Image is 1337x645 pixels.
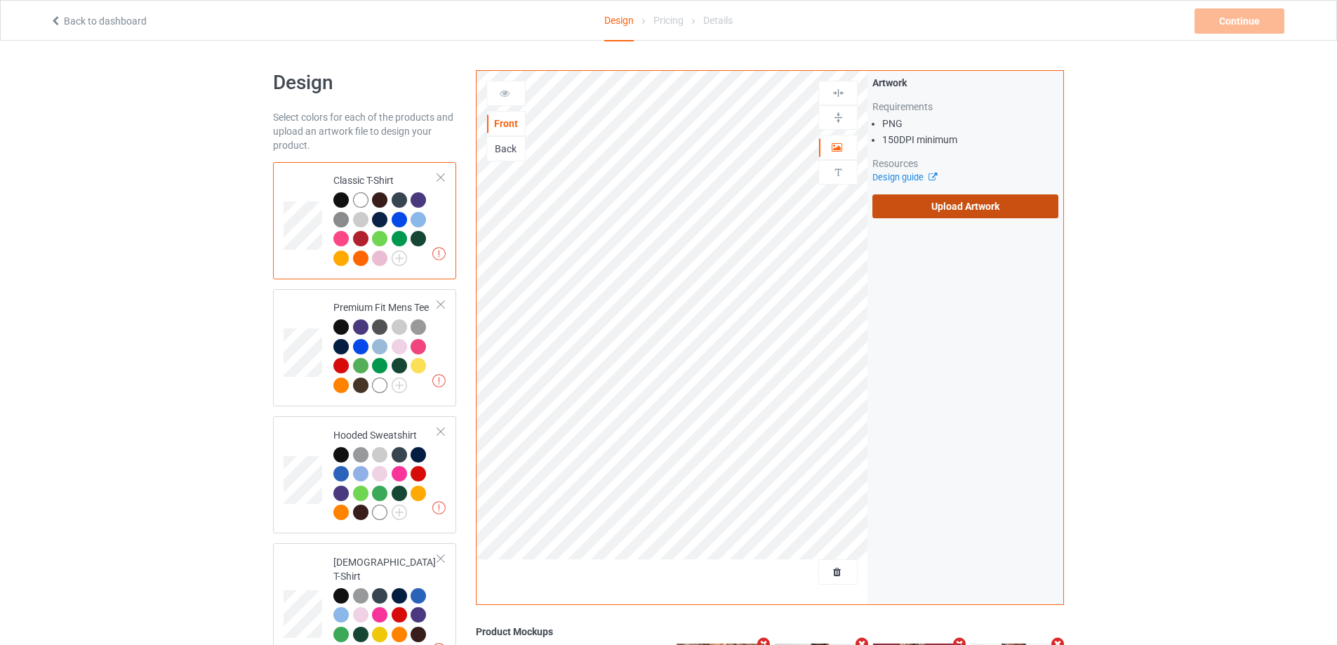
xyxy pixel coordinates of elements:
[653,1,684,40] div: Pricing
[872,157,1058,171] div: Resources
[333,428,438,519] div: Hooded Sweatshirt
[273,289,456,406] div: Premium Fit Mens Tee
[432,501,446,514] img: exclamation icon
[333,300,438,392] div: Premium Fit Mens Tee
[432,247,446,260] img: exclamation icon
[273,70,456,95] h1: Design
[333,173,438,265] div: Classic T-Shirt
[273,416,456,533] div: Hooded Sweatshirt
[882,117,1058,131] li: PNG
[392,378,407,393] img: svg+xml;base64,PD94bWwgdmVyc2lvbj0iMS4wIiBlbmNvZGluZz0iVVRGLTgiPz4KPHN2ZyB3aWR0aD0iMjJweCIgaGVpZ2...
[872,100,1058,114] div: Requirements
[604,1,634,41] div: Design
[882,133,1058,147] li: 150 DPI minimum
[872,76,1058,90] div: Artwork
[476,625,1064,639] div: Product Mockups
[333,212,349,227] img: heather_texture.png
[392,251,407,266] img: svg+xml;base64,PD94bWwgdmVyc2lvbj0iMS4wIiBlbmNvZGluZz0iVVRGLTgiPz4KPHN2ZyB3aWR0aD0iMjJweCIgaGVpZ2...
[832,86,845,100] img: svg%3E%0A
[872,172,936,182] a: Design guide
[832,111,845,124] img: svg%3E%0A
[487,142,525,156] div: Back
[832,166,845,179] img: svg%3E%0A
[273,110,456,152] div: Select colors for each of the products and upload an artwork file to design your product.
[432,374,446,387] img: exclamation icon
[392,505,407,520] img: svg+xml;base64,PD94bWwgdmVyc2lvbj0iMS4wIiBlbmNvZGluZz0iVVRGLTgiPz4KPHN2ZyB3aWR0aD0iMjJweCIgaGVpZ2...
[411,319,426,335] img: heather_texture.png
[487,117,525,131] div: Front
[273,162,456,279] div: Classic T-Shirt
[872,194,1058,218] label: Upload Artwork
[703,1,733,40] div: Details
[50,15,147,27] a: Back to dashboard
